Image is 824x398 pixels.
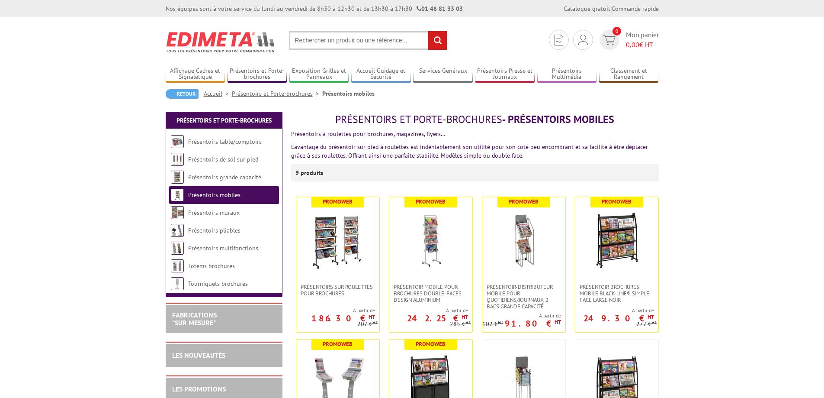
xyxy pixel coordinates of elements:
span: A partir de [575,307,654,314]
img: Présentoir-distributeur mobile pour quotidiens/journaux, 2 bacs grande capacité [494,210,554,271]
img: Présentoir Brochures mobile Black-Line® simple-face large noir [587,210,647,271]
a: Présentoirs Multimédia [537,67,597,81]
img: Présentoirs multifonctions [171,242,184,255]
p: 249.30 € [584,316,654,321]
a: Présentoirs multifonctions [188,244,258,252]
img: Présentoirs table/comptoirs [171,135,184,148]
sup: HT [369,313,375,320]
span: Présentoir Brochures mobile Black-Line® simple-face large noir [580,284,654,303]
sup: HT [648,313,654,320]
a: Présentoirs et Porte-brochures [176,116,272,124]
img: devis rapide [578,35,588,45]
b: Promoweb [509,198,539,205]
a: Services Généraux [413,67,473,81]
input: Rechercher un produit ou une référence... [289,31,447,50]
b: Promoweb [323,198,353,205]
sup: HT [498,319,503,325]
a: FABRICATIONS"Sur Mesure" [172,311,217,327]
sup: HT [555,318,561,326]
p: 285 € [450,321,471,327]
p: L’avantage du présentoir sur pied à roulettes est indéniablement son utilité pour son coté peu en... [291,142,659,160]
img: Totems brochures [171,259,184,272]
a: Affichage Cadres et Signalétique [166,67,225,81]
sup: HT [462,313,468,320]
img: Présentoirs sur roulettes pour brochures [308,210,368,271]
a: LES NOUVEAUTÉS [172,351,225,359]
a: devis rapide 0 Mon panier 0,00€ HT [597,30,659,50]
a: Accueil [204,90,232,97]
span: € HT [626,40,659,50]
a: Accueil Guidage et Sécurité [351,67,411,81]
a: Retour [166,89,199,99]
a: Présentoirs muraux [188,209,240,217]
a: Totems brochures [188,262,235,270]
img: devis rapide [555,35,563,45]
a: Classement et Rangement [599,67,659,81]
img: devis rapide [603,35,616,45]
img: Présentoir mobile pour brochures double-faces Design aluminium [401,210,461,271]
span: Mon panier [626,30,659,50]
p: 186.30 € [311,316,375,321]
a: Présentoirs et Porte-brochures [228,67,287,81]
div: Nos équipes sont à votre service du lundi au vendredi de 8h30 à 12h30 et de 13h30 à 17h30 [166,4,463,13]
h1: - Présentoirs mobiles [291,114,659,125]
a: Catalogue gratuit [564,5,610,13]
a: Présentoir-distributeur mobile pour quotidiens/journaux, 2 bacs grande capacité [482,284,565,310]
span: Présentoir-distributeur mobile pour quotidiens/journaux, 2 bacs grande capacité [487,284,561,310]
p: 9 produits [295,164,328,181]
sup: HT [651,319,657,325]
p: 242.25 € [407,316,468,321]
img: Présentoirs pliables [171,224,184,237]
img: Présentoirs muraux [171,206,184,219]
a: Exposition Grilles et Panneaux [289,67,349,81]
input: rechercher [428,31,447,50]
a: Présentoir mobile pour brochures double-faces Design aluminium [389,284,472,303]
b: Promoweb [416,198,446,205]
a: Présentoirs table/comptoirs [188,138,262,146]
span: Présentoirs sur roulettes pour brochures [301,284,375,297]
p: 207 € [357,321,378,327]
p: Présentoirs à roulettes pour brochures, magazines, flyers… [291,129,659,138]
a: Présentoir Brochures mobile Black-Line® simple-face large noir [575,284,658,303]
li: Présentoirs mobiles [322,89,375,98]
div: | [564,4,659,13]
a: Présentoirs grande capacité [188,173,261,181]
a: Présentoirs mobiles [188,191,240,199]
span: Présentoir mobile pour brochures double-faces Design aluminium [394,284,468,303]
a: Présentoirs et Porte-brochures [232,90,322,97]
a: Présentoirs pliables [188,227,240,234]
b: Promoweb [602,198,632,205]
img: Tourniquets brochures [171,277,184,290]
span: A partir de [482,312,561,319]
b: Promoweb [323,340,353,348]
img: Edimeta [166,26,276,58]
a: Tourniquets brochures [188,280,248,288]
sup: HT [372,319,378,325]
a: Présentoirs Presse et Journaux [475,67,535,81]
a: LES PROMOTIONS [172,385,226,393]
a: Présentoirs sur roulettes pour brochures [296,284,379,297]
img: Présentoirs de sol sur pied [171,153,184,166]
strong: 01 46 81 33 03 [417,5,463,13]
p: 102 € [482,321,503,327]
a: Présentoirs de sol sur pied [188,155,258,163]
span: Présentoirs et Porte-brochures [335,113,502,126]
p: 277 € [636,321,657,327]
sup: HT [465,319,471,325]
span: 0,00 [626,40,639,49]
b: Promoweb [416,340,446,348]
img: Présentoirs mobiles [171,188,184,201]
span: 0 [612,27,621,36]
img: Présentoirs grande capacité [171,171,184,184]
a: Commande rapide [612,5,659,13]
span: A partir de [389,307,468,314]
p: 91.80 € [505,321,561,326]
span: A partir de [296,307,375,314]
